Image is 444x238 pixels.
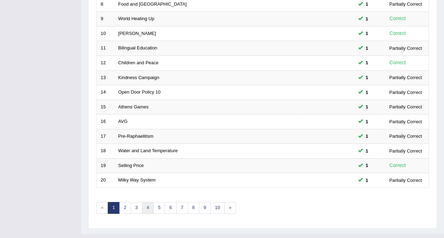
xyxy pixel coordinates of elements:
[118,119,128,124] a: AVG
[97,114,114,129] td: 16
[119,202,131,214] a: 2
[386,147,425,155] div: Partially Correct
[363,118,371,125] span: You can still take this question
[118,1,187,7] a: Food and [GEOGRAPHIC_DATA]
[97,173,114,188] td: 20
[118,31,156,36] a: [PERSON_NAME]
[386,118,425,125] div: Partially Correct
[97,55,114,70] td: 12
[386,103,425,111] div: Partially Correct
[363,103,371,111] span: You can still take this question
[363,162,371,169] span: You can still take this question
[118,104,149,109] a: Athens Games
[153,202,165,214] a: 5
[118,60,159,65] a: Children and Peace
[97,158,114,173] td: 19
[108,202,119,214] a: 1
[176,202,188,214] a: 7
[97,41,114,56] td: 11
[97,70,114,85] td: 13
[118,148,178,153] a: Water and Land Temperature
[363,74,371,81] span: You can still take this question
[142,202,154,214] a: 4
[165,202,176,214] a: 6
[210,202,224,214] a: 10
[363,0,371,8] span: You can still take this question
[97,129,114,144] td: 17
[224,202,236,214] a: »
[386,89,425,96] div: Partially Correct
[97,85,114,100] td: 14
[386,44,425,52] div: Partially Correct
[118,177,156,183] a: Milky Way System
[363,59,371,66] span: You can still take this question
[386,29,409,37] div: Correct
[97,144,114,159] td: 18
[118,45,158,50] a: Bilingual Education
[118,163,144,168] a: Selling Price
[363,30,371,37] span: You can still take this question
[118,133,154,139] a: Pre-Raphaelitism
[386,59,409,67] div: Correct
[199,202,211,214] a: 9
[363,177,371,184] span: You can still take this question
[386,0,425,8] div: Partially Correct
[97,26,114,41] td: 10
[386,132,425,140] div: Partially Correct
[97,100,114,114] td: 15
[363,89,371,96] span: You can still take this question
[188,202,199,214] a: 8
[96,202,108,214] span: «
[363,15,371,23] span: You can still take this question
[118,75,159,80] a: Kindness Campaign
[97,12,114,26] td: 9
[363,147,371,155] span: You can still take this question
[131,202,142,214] a: 3
[386,14,409,23] div: Correct
[386,177,425,184] div: Partially Correct
[363,132,371,140] span: You can still take this question
[118,16,154,21] a: World Heating Up
[363,44,371,52] span: You can still take this question
[118,89,161,95] a: Open Door Policy 10
[386,161,409,169] div: Correct
[386,74,425,81] div: Partially Correct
